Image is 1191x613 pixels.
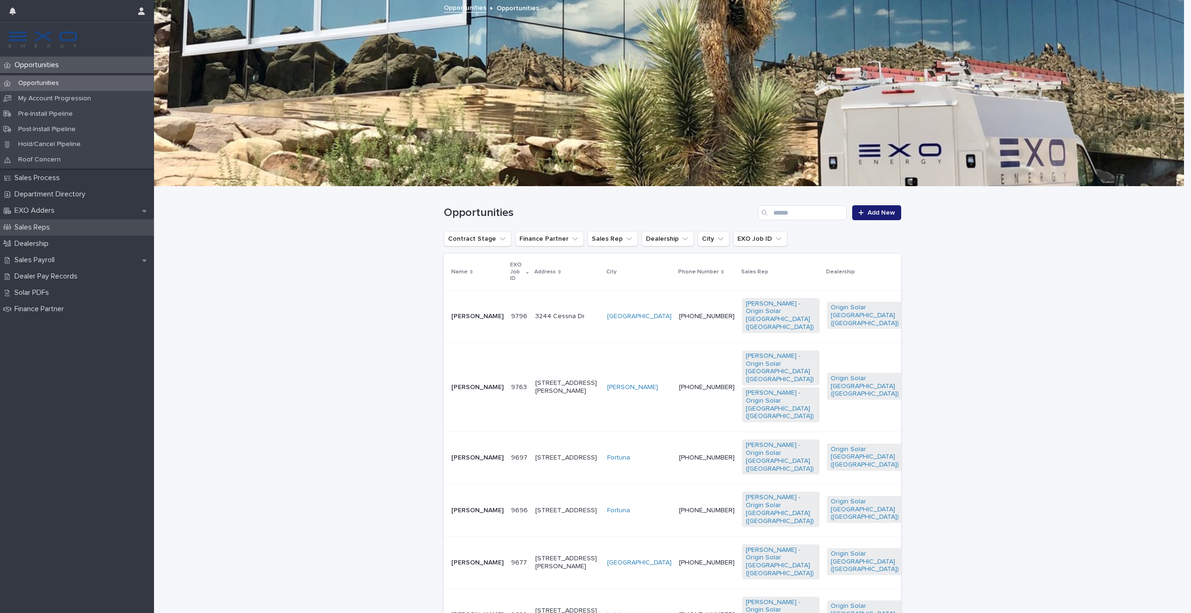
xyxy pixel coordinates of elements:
[741,267,768,277] p: Sales Rep
[11,223,57,232] p: Sales Reps
[11,125,83,133] p: Post-Install Pipeline
[511,452,529,462] p: 9697
[451,267,468,277] p: Name
[11,305,71,313] p: Finance Partner
[607,313,672,320] a: [GEOGRAPHIC_DATA]
[588,231,638,246] button: Sales Rep
[444,342,1087,432] tr: [PERSON_NAME]97639763 [STREET_ADDRESS][PERSON_NAME][PERSON_NAME] [PHONE_NUMBER][PERSON_NAME] - Or...
[607,559,672,567] a: [GEOGRAPHIC_DATA]
[535,555,600,571] p: [STREET_ADDRESS][PERSON_NAME]
[451,313,504,320] p: [PERSON_NAME]
[444,206,754,220] h1: Opportunities
[11,61,66,70] p: Opportunities
[679,507,735,514] a: [PHONE_NUMBER]
[679,454,735,461] a: [PHONE_NUMBER]
[451,559,504,567] p: [PERSON_NAME]
[11,140,88,148] p: Hold/Cancel Pipeline
[511,311,529,320] p: 9796
[746,546,816,578] a: [PERSON_NAME] - Origin Solar [GEOGRAPHIC_DATA] ([GEOGRAPHIC_DATA])
[11,156,68,164] p: Roof Concern
[535,313,600,320] p: 3244 Cessna Dr
[535,379,600,395] p: [STREET_ADDRESS][PERSON_NAME]
[7,30,78,49] img: FKS5r6ZBThi8E5hshIGi
[11,288,56,297] p: Solar PDFs
[852,205,901,220] a: Add New
[679,313,735,320] a: [PHONE_NUMBER]
[511,382,529,391] p: 9763
[444,432,1087,484] tr: [PERSON_NAME]96979697 [STREET_ADDRESS]Fortuna [PHONE_NUMBER][PERSON_NAME] - Origin Solar [GEOGRAP...
[444,536,1087,589] tr: [PERSON_NAME]96779677 [STREET_ADDRESS][PERSON_NAME][GEOGRAPHIC_DATA] [PHONE_NUMBER][PERSON_NAME] ...
[868,209,895,216] span: Add New
[831,304,901,327] a: Origin Solar [GEOGRAPHIC_DATA] ([GEOGRAPHIC_DATA])
[607,507,630,515] a: Fortuna
[515,231,584,246] button: Finance Partner
[451,454,504,462] p: [PERSON_NAME]
[535,454,600,462] p: [STREET_ADDRESS]
[746,352,816,383] a: [PERSON_NAME] - Origin Solar [GEOGRAPHIC_DATA] ([GEOGRAPHIC_DATA])
[451,383,504,391] p: [PERSON_NAME]
[444,290,1087,342] tr: [PERSON_NAME]97969796 3244 Cessna Dr[GEOGRAPHIC_DATA] [PHONE_NUMBER][PERSON_NAME] - Origin Solar ...
[642,231,694,246] button: Dealership
[11,256,62,265] p: Sales Payroll
[746,441,816,473] a: [PERSON_NAME] - Origin Solar [GEOGRAPHIC_DATA] ([GEOGRAPHIC_DATA])
[451,507,504,515] p: [PERSON_NAME]
[11,79,66,87] p: Opportunities
[11,95,98,103] p: My Account Progression
[511,505,530,515] p: 9696
[444,231,511,246] button: Contract Stage
[746,389,816,420] a: [PERSON_NAME] - Origin Solar [GEOGRAPHIC_DATA] ([GEOGRAPHIC_DATA])
[679,384,735,390] a: [PHONE_NUMBER]
[535,507,600,515] p: [STREET_ADDRESS]
[444,484,1087,536] tr: [PERSON_NAME]96969696 [STREET_ADDRESS]Fortuna [PHONE_NUMBER][PERSON_NAME] - Origin Solar [GEOGRAP...
[510,260,524,284] p: EXO Job ID
[831,498,901,521] a: Origin Solar [GEOGRAPHIC_DATA] ([GEOGRAPHIC_DATA])
[679,559,735,566] a: [PHONE_NUMBER]
[534,267,556,277] p: Address
[11,110,80,118] p: Pre-Install Pipeline
[11,239,56,248] p: Dealership
[11,272,85,281] p: Dealer Pay Records
[826,267,855,277] p: Dealership
[444,2,486,13] a: Opportunities
[678,267,719,277] p: Phone Number
[746,300,816,331] a: [PERSON_NAME] - Origin Solar [GEOGRAPHIC_DATA] ([GEOGRAPHIC_DATA])
[746,494,816,525] a: [PERSON_NAME] - Origin Solar [GEOGRAPHIC_DATA] ([GEOGRAPHIC_DATA])
[733,231,787,246] button: EXO Job ID
[831,550,901,573] a: Origin Solar [GEOGRAPHIC_DATA] ([GEOGRAPHIC_DATA])
[607,383,658,391] a: [PERSON_NAME]
[511,557,529,567] p: 9677
[11,206,62,215] p: EXO Adders
[831,375,901,398] a: Origin Solar [GEOGRAPHIC_DATA] ([GEOGRAPHIC_DATA])
[606,267,617,277] p: City
[698,231,729,246] button: City
[11,174,67,182] p: Sales Process
[607,454,630,462] a: Fortuna
[831,446,901,469] a: Origin Solar [GEOGRAPHIC_DATA] ([GEOGRAPHIC_DATA])
[758,205,847,220] input: Search
[11,190,93,199] p: Department Directory
[497,2,539,13] p: Opportunities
